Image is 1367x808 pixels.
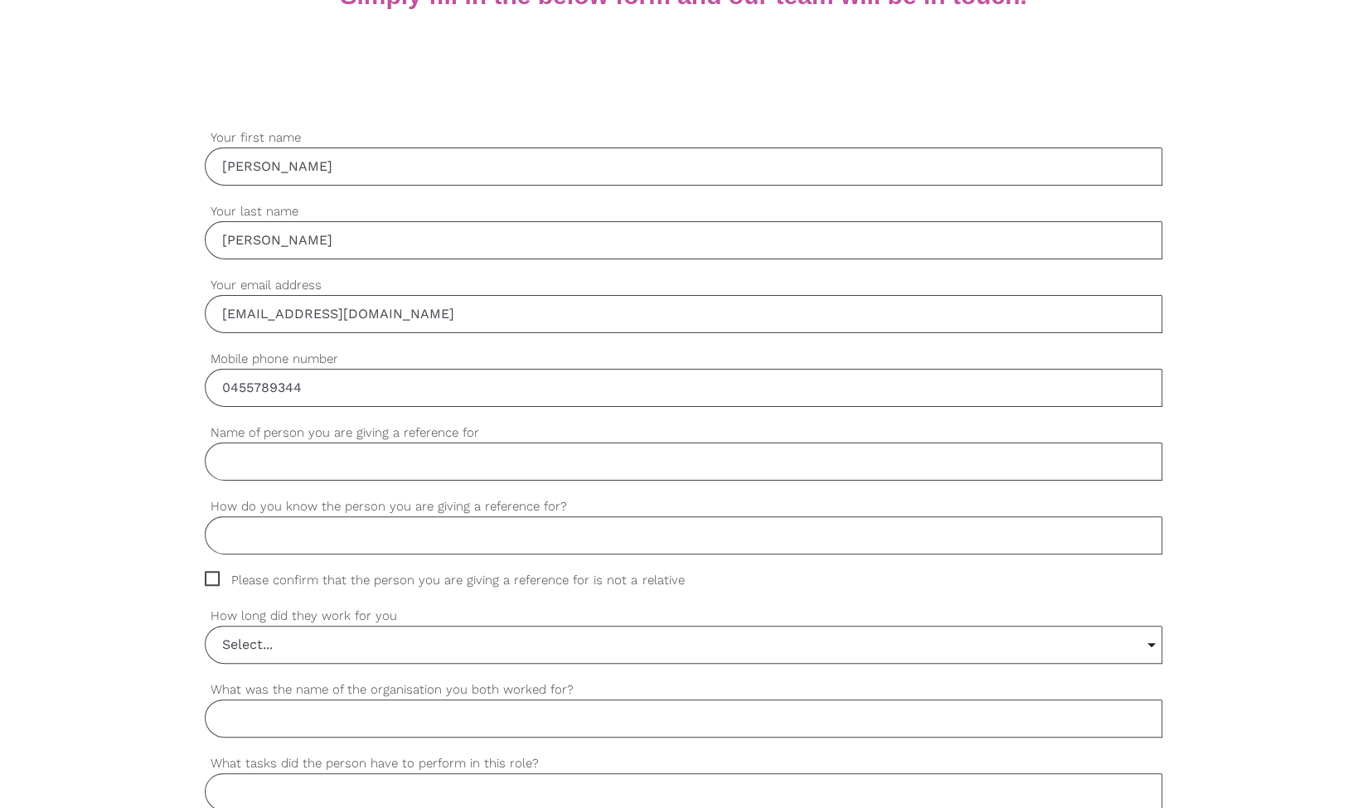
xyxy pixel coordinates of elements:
label: How do you know the person you are giving a reference for? [205,497,1161,516]
label: What was the name of the organisation you both worked for? [205,680,1161,699]
label: Your email address [205,276,1161,295]
label: Mobile phone number [205,350,1161,369]
label: Your first name [205,128,1161,148]
label: Name of person you are giving a reference for [205,423,1161,443]
label: How long did they work for you [205,607,1161,626]
label: What tasks did the person have to perform in this role? [205,754,1161,773]
span: Please confirm that the person you are giving a reference for is not a relative [205,571,715,590]
label: Your last name [205,202,1161,221]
